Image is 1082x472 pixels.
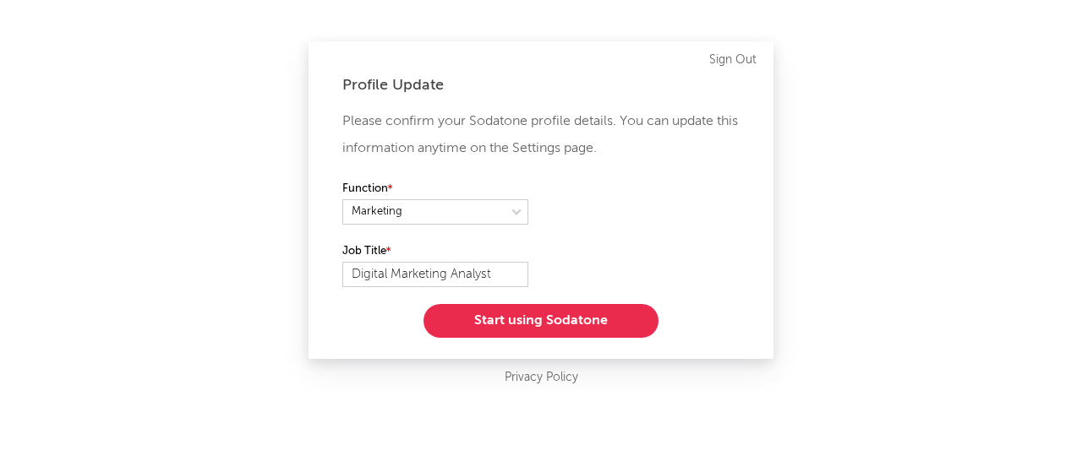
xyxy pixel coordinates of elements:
p: Please confirm your Sodatone profile details. You can update this information anytime on the Sett... [342,108,740,162]
label: Function [342,179,528,199]
a: Privacy Policy [505,367,578,388]
a: Sign Out [709,50,757,70]
div: Profile Update [342,75,740,95]
button: Start using Sodatone [424,304,658,338]
label: Job Title [342,241,528,262]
